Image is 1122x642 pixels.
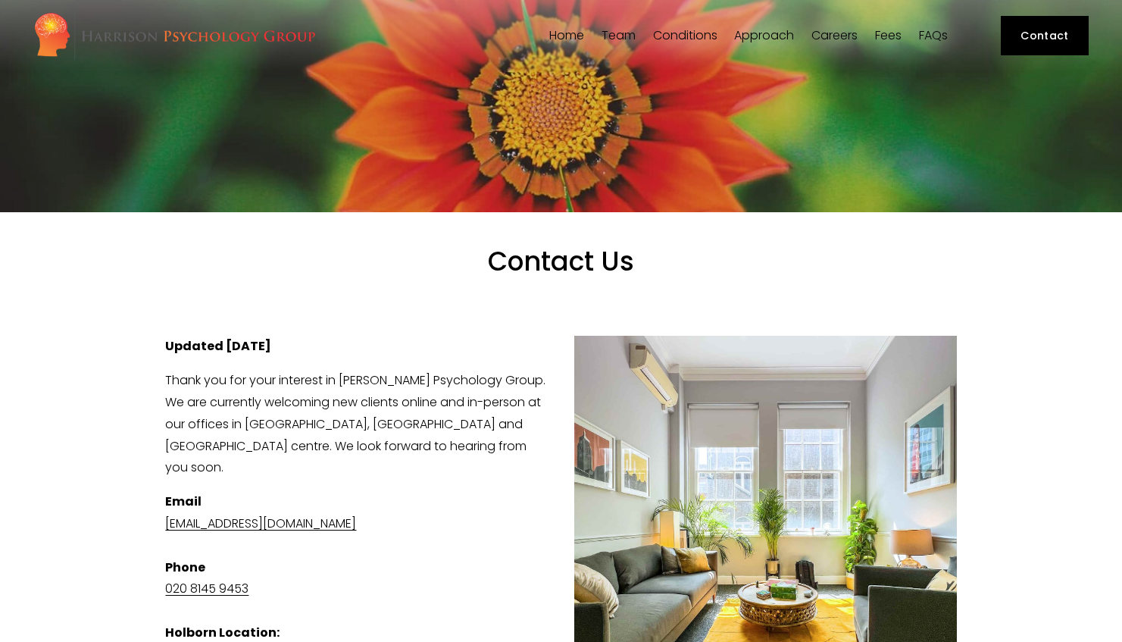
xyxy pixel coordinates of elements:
[653,30,717,42] span: Conditions
[165,337,271,355] strong: Updated [DATE]
[919,29,948,43] a: FAQs
[165,559,205,576] strong: Phone
[165,580,248,597] a: 020 8145 9453
[33,11,316,61] img: Harrison Psychology Group
[602,30,636,42] span: Team
[165,370,956,479] p: Thank you for your interest in [PERSON_NAME] Psychology Group. We are currently welcoming new cli...
[602,29,636,43] a: folder dropdown
[234,246,887,310] h1: Contact Us
[165,515,356,532] a: [EMAIL_ADDRESS][DOMAIN_NAME]
[875,29,902,43] a: Fees
[165,624,280,641] strong: Holborn Location:
[653,29,717,43] a: folder dropdown
[734,30,794,42] span: Approach
[1001,16,1088,55] a: Contact
[165,493,202,510] strong: Email
[734,29,794,43] a: folder dropdown
[549,29,584,43] a: Home
[811,29,858,43] a: Careers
